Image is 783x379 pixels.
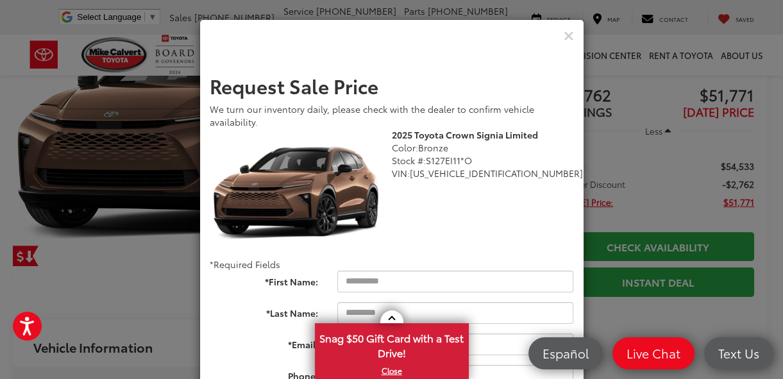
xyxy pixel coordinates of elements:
label: *Email: [200,333,328,351]
span: [US_VEHICLE_IDENTIFICATION_NUMBER] [410,167,583,180]
span: S127EI11*O [426,154,472,167]
button: Close [564,28,574,43]
span: Snag $50 Gift Card with a Test Drive! [316,324,467,364]
span: Text Us [712,345,766,361]
span: VIN: [392,167,410,180]
span: Color: [392,141,418,154]
a: Text Us [704,337,773,369]
img: 2025 Toyota Crown Signia Limited [210,128,382,258]
a: Español [528,337,603,369]
b: 2025 Toyota Crown Signia Limited [392,128,538,141]
h2: Request Sale Price [210,75,574,96]
span: *Required Fields [210,258,280,271]
label: *Last Name: [200,302,328,319]
div: We turn our inventory daily, please check with the dealer to confirm vehicle availability. [210,103,574,128]
span: Stock #: [392,154,426,167]
a: Live Chat [612,337,695,369]
span: Español [536,345,595,361]
span: Bronze [418,141,448,154]
label: *First Name: [200,271,328,288]
span: Live Chat [620,345,687,361]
